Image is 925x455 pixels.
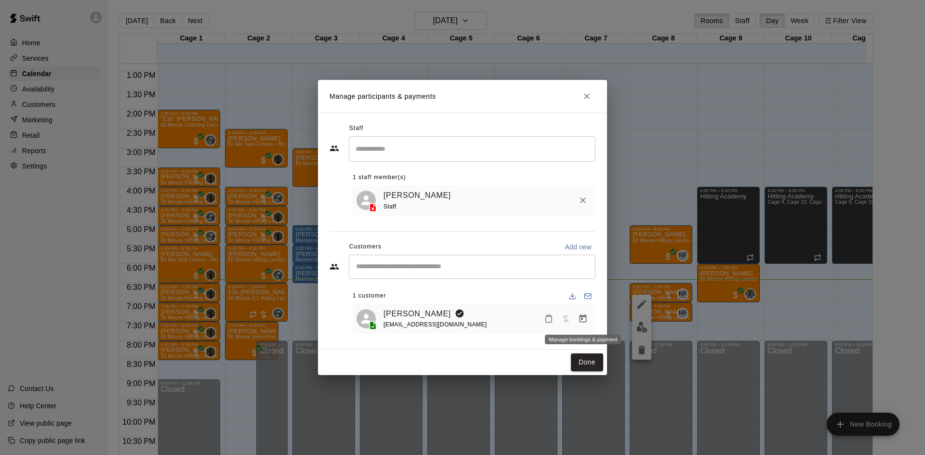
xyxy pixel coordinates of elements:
[455,309,464,318] svg: Booking Owner
[330,91,436,102] p: Manage participants & payments
[561,239,595,255] button: Add new
[349,239,382,255] span: Customers
[574,192,592,209] button: Remove
[383,308,451,320] a: [PERSON_NAME]
[541,311,557,327] button: Mark attendance
[545,335,621,344] div: Manage bookings & payment
[383,321,487,328] span: [EMAIL_ADDRESS][DOMAIN_NAME]
[357,309,376,328] div: Jaylen Wright
[330,262,339,272] svg: Customers
[353,170,406,185] span: 1 staff member(s)
[357,191,376,210] div: Nick Fontana
[353,288,386,304] span: 1 customer
[565,288,580,304] button: Download list
[349,136,595,162] div: Search staff
[330,143,339,153] svg: Staff
[349,121,363,136] span: Staff
[383,203,396,210] span: Staff
[580,288,595,304] button: Email participants
[571,353,603,371] button: Done
[574,310,592,327] button: Manage bookings & payment
[565,242,592,252] p: Add new
[349,255,595,279] div: Start typing to search customers...
[383,189,451,202] a: [PERSON_NAME]
[557,314,574,322] span: Has not paid
[578,88,595,105] button: Close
